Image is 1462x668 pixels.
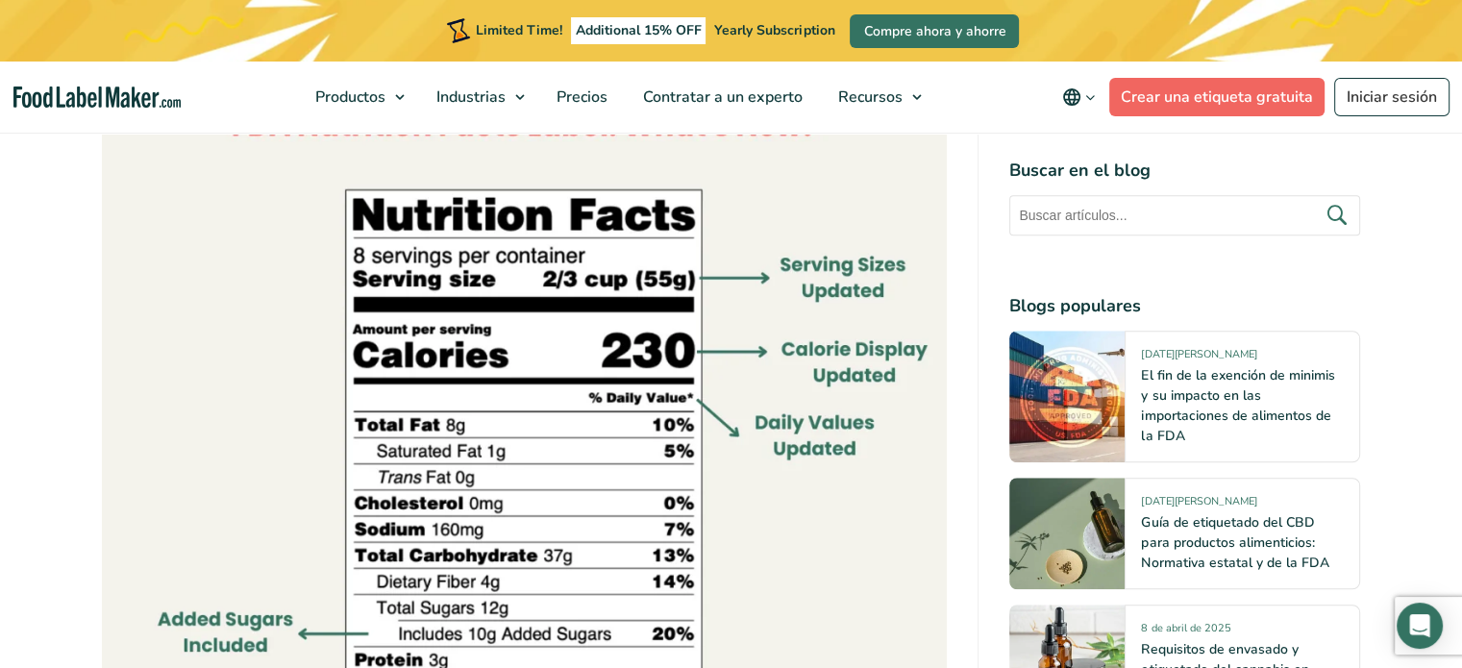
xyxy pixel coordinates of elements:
a: Recursos [821,62,931,133]
span: [DATE][PERSON_NAME] [1141,494,1256,516]
h4: Buscar en el blog [1009,158,1360,184]
a: Precios [539,62,621,133]
span: Recursos [832,87,904,108]
span: Productos [310,87,387,108]
a: Crear una etiqueta gratuita [1109,78,1325,116]
span: Precios [551,87,609,108]
input: Buscar artículos... [1009,195,1360,235]
span: 8 de abril de 2025 [1141,621,1230,643]
a: Productos [298,62,414,133]
span: Additional 15% OFF [571,17,706,44]
span: Industrias [431,87,508,108]
span: Yearly Subscription [714,21,834,39]
a: Compre ahora y ahorre [850,14,1019,48]
a: Guía de etiquetado del CBD para productos alimenticios: Normativa estatal y de la FDA [1141,513,1328,572]
a: Contratar a un experto [626,62,816,133]
a: Iniciar sesión [1334,78,1450,116]
a: El fin de la exención de minimis y su impacto en las importaciones de alimentos de la FDA [1141,366,1334,445]
span: [DATE][PERSON_NAME] [1141,347,1256,369]
span: Limited Time! [476,21,562,39]
span: Contratar a un experto [637,87,805,108]
div: Open Intercom Messenger [1397,603,1443,649]
h4: Blogs populares [1009,293,1360,319]
a: Industrias [419,62,534,133]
